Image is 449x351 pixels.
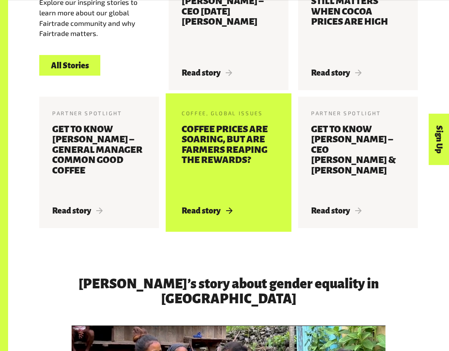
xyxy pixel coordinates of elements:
span: Coffee, Global Issues [182,110,263,116]
h3: Get to know [PERSON_NAME] – CEO [PERSON_NAME] & [PERSON_NAME] [311,124,405,196]
span: Read story [311,206,362,215]
span: Read story [182,206,232,215]
span: Read story [52,206,103,215]
h3: Coffee prices are soaring, but are farmers reaping the rewards? [182,124,275,196]
span: Partner Spotlight [311,110,381,116]
a: Partner Spotlight Get to know [PERSON_NAME] – CEO [PERSON_NAME] & [PERSON_NAME] Read story [298,97,418,228]
span: Read story [182,68,232,77]
span: Read story [311,68,362,77]
h3: [PERSON_NAME]’s story about gender equality in [GEOGRAPHIC_DATA] [72,277,385,306]
a: Coffee, Global Issues Coffee prices are soaring, but are farmers reaping the rewards? Read story [169,97,288,228]
a: Partner Spotlight Get to know [PERSON_NAME] – General Manager Common Good Coffee Read story [39,97,159,228]
span: Partner Spotlight [52,110,122,116]
a: All Stories [39,55,100,76]
h3: Get to know [PERSON_NAME] – General Manager Common Good Coffee [52,124,146,196]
